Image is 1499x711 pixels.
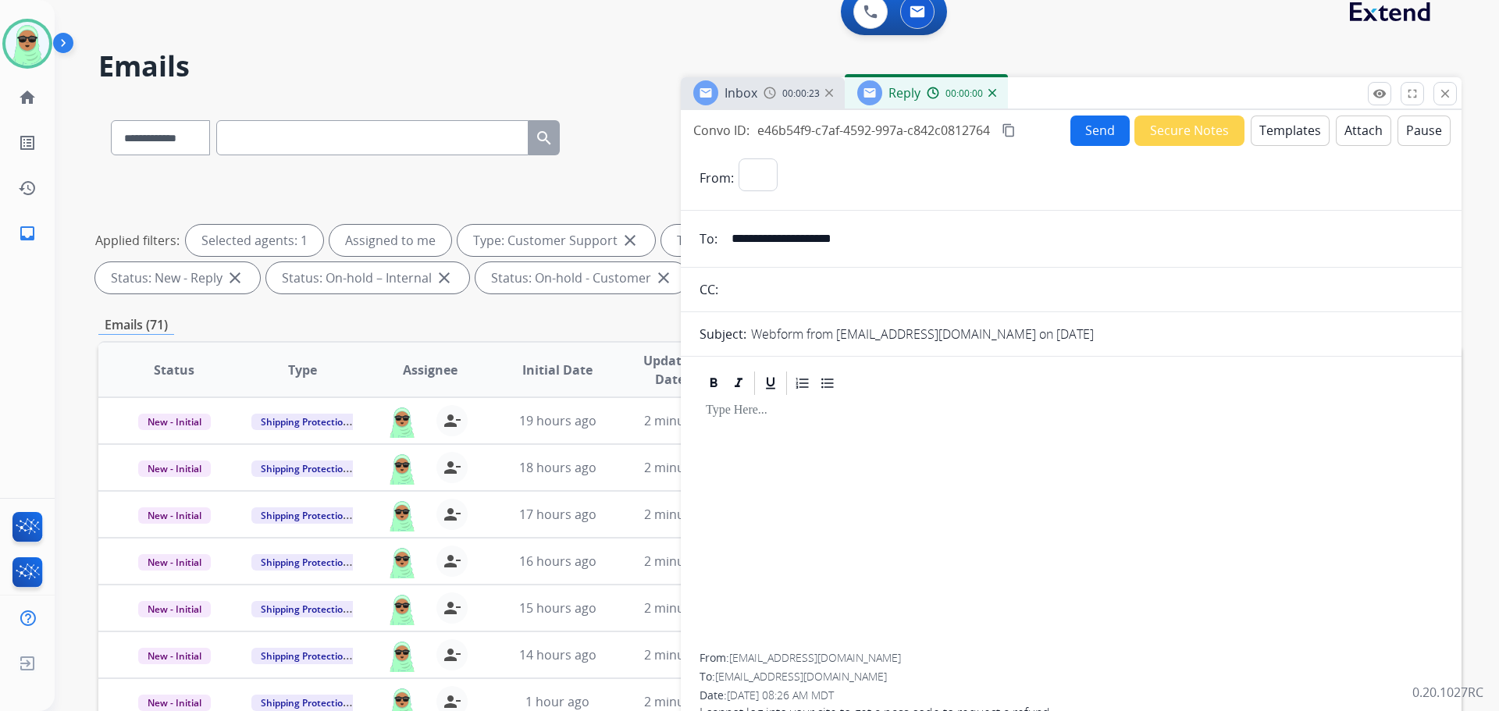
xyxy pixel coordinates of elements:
[1251,116,1330,146] button: Templates
[644,693,728,710] span: 2 minutes ago
[1373,87,1387,101] mat-icon: remove_red_eye
[1405,87,1419,101] mat-icon: fullscreen
[251,648,358,664] span: Shipping Protection
[138,460,211,477] span: New - Initial
[443,458,461,477] mat-icon: person_remove
[700,280,718,299] p: CC:
[1134,116,1244,146] button: Secure Notes
[386,405,418,438] img: agent-avatar
[435,268,454,287] mat-icon: close
[186,225,323,256] div: Selected agents: 1
[386,452,418,485] img: agent-avatar
[644,459,728,476] span: 2 minutes ago
[138,414,211,430] span: New - Initial
[644,506,728,523] span: 2 minutes ago
[791,371,814,395] div: Ordered List
[226,268,244,287] mat-icon: close
[458,225,655,256] div: Type: Customer Support
[535,129,554,148] mat-icon: search
[266,262,469,293] div: Status: On-hold – Internal
[5,22,49,66] img: avatar
[18,179,37,197] mat-icon: history
[288,361,317,379] span: Type
[1336,116,1391,146] button: Attach
[816,371,839,395] div: Bullet List
[386,499,418,531] img: agent-avatar
[522,361,593,379] span: Initial Date
[251,507,358,524] span: Shipping Protection
[782,87,820,100] span: 00:00:23
[251,414,358,430] span: Shipping Protection
[519,646,596,663] span: 14 hours ago
[98,315,174,335] p: Emails (71)
[1438,87,1452,101] mat-icon: close
[1412,683,1483,702] p: 0.20.1027RC
[727,371,750,395] div: Italic
[661,225,866,256] div: Type: Shipping Protection
[18,133,37,152] mat-icon: list_alt
[700,169,734,187] p: From:
[644,646,728,663] span: 2 minutes ago
[95,262,260,293] div: Status: New - Reply
[251,601,358,617] span: Shipping Protection
[519,599,596,617] span: 15 hours ago
[751,325,1094,343] p: Webform from [EMAIL_ADDRESS][DOMAIN_NAME] on [DATE]
[654,268,673,287] mat-icon: close
[725,84,757,101] span: Inbox
[700,325,746,343] p: Subject:
[644,412,728,429] span: 2 minutes ago
[443,599,461,617] mat-icon: person_remove
[138,554,211,571] span: New - Initial
[700,650,1443,666] div: From:
[519,506,596,523] span: 17 hours ago
[403,361,458,379] span: Assignee
[138,601,211,617] span: New - Initial
[98,51,1462,82] h2: Emails
[519,412,596,429] span: 19 hours ago
[251,695,358,711] span: Shipping Protection
[757,122,990,139] span: e46b54f9-c7af-4592-997a-c842c0812764
[519,459,596,476] span: 18 hours ago
[386,592,418,625] img: agent-avatar
[700,688,1443,703] div: Date:
[888,84,920,101] span: Reply
[729,650,901,665] span: [EMAIL_ADDRESS][DOMAIN_NAME]
[644,553,728,570] span: 2 minutes ago
[727,688,834,702] span: [DATE] 08:26 AM MDT
[1398,116,1451,146] button: Pause
[18,88,37,107] mat-icon: home
[443,411,461,430] mat-icon: person_remove
[525,693,589,710] span: 1 hour ago
[138,507,211,524] span: New - Initial
[519,553,596,570] span: 16 hours ago
[95,231,180,250] p: Applied filters:
[251,460,358,477] span: Shipping Protection
[693,121,749,140] p: Convo ID:
[138,648,211,664] span: New - Initial
[18,224,37,243] mat-icon: inbox
[386,546,418,578] img: agent-avatar
[715,669,887,684] span: [EMAIL_ADDRESS][DOMAIN_NAME]
[945,87,983,100] span: 00:00:00
[644,599,728,617] span: 2 minutes ago
[621,231,639,250] mat-icon: close
[443,645,461,664] mat-icon: person_remove
[329,225,451,256] div: Assigned to me
[702,371,725,395] div: Bold
[443,692,461,711] mat-icon: person_remove
[475,262,689,293] div: Status: On-hold - Customer
[138,695,211,711] span: New - Initial
[443,552,461,571] mat-icon: person_remove
[635,351,706,389] span: Updated Date
[386,639,418,672] img: agent-avatar
[1070,116,1130,146] button: Send
[443,505,461,524] mat-icon: person_remove
[1002,123,1016,137] mat-icon: content_copy
[700,669,1443,684] div: To:
[759,371,782,395] div: Underline
[251,554,358,571] span: Shipping Protection
[154,361,194,379] span: Status
[700,229,717,248] p: To:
